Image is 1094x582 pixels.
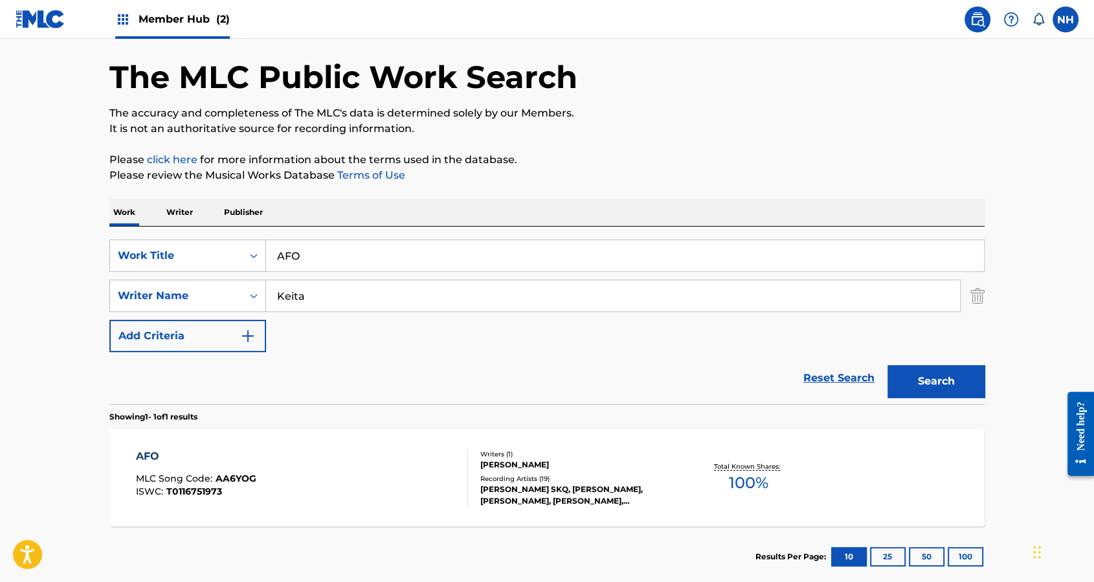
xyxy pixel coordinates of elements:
button: 50 [909,547,944,566]
div: User Menu [1053,6,1078,32]
h1: The MLC Public Work Search [109,58,577,96]
span: Member Hub [139,12,230,27]
p: The accuracy and completeness of The MLC's data is determined solely by our Members. [109,106,985,121]
div: Notifications [1032,13,1045,26]
button: 10 [831,547,867,566]
p: It is not an authoritative source for recording information. [109,121,985,137]
button: 25 [870,547,906,566]
p: Total Known Shares: [714,462,783,471]
a: Reset Search [797,364,881,392]
span: T0116751973 [166,486,222,497]
button: Add Criteria [109,320,266,352]
img: Delete Criterion [970,280,985,312]
p: Publisher [220,199,267,226]
p: Results Per Page: [755,551,829,563]
img: help [1003,12,1019,27]
div: Drag [1033,533,1041,572]
p: Work [109,199,139,226]
a: click here [147,153,197,166]
div: AFO [136,449,256,464]
p: Please for more information about the terms used in the database. [109,152,985,168]
span: AA6YOG [216,473,256,484]
div: [PERSON_NAME] SKQ, [PERSON_NAME], [PERSON_NAME], [PERSON_NAME], [PERSON_NAME], [PERSON_NAME], [PE... [480,484,676,507]
span: ISWC : [136,486,166,497]
span: (2) [216,13,230,25]
a: Terms of Use [335,169,405,181]
div: Writers ( 1 ) [480,449,676,459]
p: Please review the Musical Works Database [109,168,985,183]
div: Help [998,6,1024,32]
img: MLC Logo [16,10,65,28]
a: Public Search [965,6,990,32]
img: search [970,12,985,27]
div: Writer Name [118,288,234,304]
p: Showing 1 - 1 of 1 results [109,411,197,423]
button: Search [887,365,985,397]
a: AFOMLC Song Code:AA6YOGISWC:T0116751973Writers (1)[PERSON_NAME]Recording Artists (19)[PERSON_NAME... [109,429,985,526]
img: Top Rightsholders [115,12,131,27]
div: Work Title [118,248,234,263]
div: [PERSON_NAME] [480,459,676,471]
div: Recording Artists ( 19 ) [480,474,676,484]
span: MLC Song Code : [136,473,216,484]
iframe: Chat Widget [1029,520,1094,582]
p: Writer [162,199,197,226]
span: 100 % [729,471,768,495]
img: 9d2ae6d4665cec9f34b9.svg [240,328,256,344]
iframe: Resource Center [1058,382,1094,486]
button: 100 [948,547,983,566]
form: Search Form [109,240,985,404]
